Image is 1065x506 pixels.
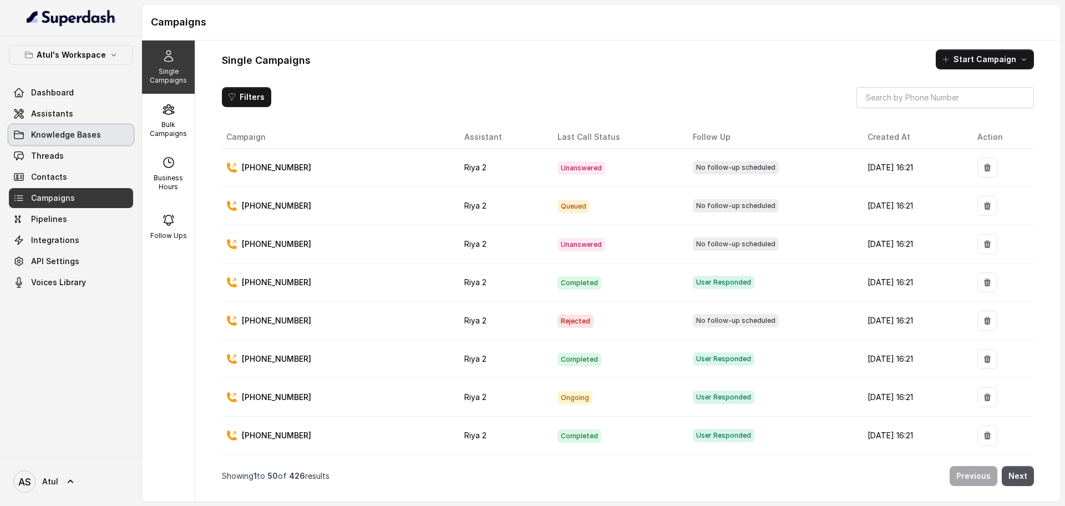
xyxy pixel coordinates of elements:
p: [PHONE_NUMBER] [242,200,311,211]
button: Next [1002,466,1034,486]
th: Follow Up [684,126,859,149]
button: Previous [950,466,997,486]
p: [PHONE_NUMBER] [242,430,311,441]
span: Riya 2 [464,239,486,249]
span: Unanswered [557,238,605,251]
p: [PHONE_NUMBER] [242,353,311,365]
span: 50 [267,471,278,480]
th: Action [968,126,1034,149]
span: Riya 2 [464,201,486,210]
a: Atul [9,466,133,497]
td: [DATE] 16:21 [859,417,969,455]
h1: Campaigns [151,13,1052,31]
p: Showing to of results [222,470,329,482]
td: [DATE] 16:21 [859,187,969,225]
h1: Single Campaigns [222,52,311,69]
span: User Responded [693,352,754,366]
span: Rejected [557,315,594,328]
p: Atul's Workspace [37,48,106,62]
p: Follow Ups [150,231,187,240]
a: Voices Library [9,272,133,292]
span: Completed [557,429,601,443]
span: Ongoing [557,391,592,404]
a: API Settings [9,251,133,271]
a: Knowledge Bases [9,125,133,145]
a: Contacts [9,167,133,187]
p: [PHONE_NUMBER] [242,392,311,403]
td: [DATE] 16:21 [859,149,969,187]
span: Integrations [31,235,79,246]
button: Atul's Workspace [9,45,133,65]
span: API Settings [31,256,79,267]
a: Dashboard [9,83,133,103]
th: Campaign [222,126,455,149]
p: Bulk Campaigns [146,120,190,138]
span: Knowledge Bases [31,129,101,140]
td: [DATE] 16:21 [859,264,969,302]
span: Threads [31,150,64,161]
span: Atul [42,476,58,487]
span: User Responded [693,391,754,404]
p: [PHONE_NUMBER] [242,162,311,173]
span: Pipelines [31,214,67,225]
td: [DATE] 16:21 [859,340,969,378]
span: No follow-up scheduled [693,199,779,212]
nav: Pagination [222,459,1034,493]
span: User Responded [693,429,754,442]
span: Riya 2 [464,316,486,325]
span: Contacts [31,171,67,183]
span: Riya 2 [464,277,486,287]
td: [DATE] 16:21 [859,225,969,264]
td: [DATE] 16:21 [859,302,969,340]
span: No follow-up scheduled [693,161,779,174]
span: Riya 2 [464,354,486,363]
a: Assistants [9,104,133,124]
span: Unanswered [557,161,605,175]
p: Single Campaigns [146,67,190,85]
span: Dashboard [31,87,74,98]
span: 426 [289,471,305,480]
td: [DATE] 16:21 [859,455,969,493]
a: Integrations [9,230,133,250]
span: 1 [253,471,257,480]
span: Completed [557,276,601,290]
span: Assistants [31,108,73,119]
button: Start Campaign [936,49,1034,69]
input: Search by Phone Number [856,87,1034,108]
a: Threads [9,146,133,166]
text: AS [18,476,31,488]
p: [PHONE_NUMBER] [242,277,311,288]
span: User Responded [693,276,754,289]
p: [PHONE_NUMBER] [242,315,311,326]
span: No follow-up scheduled [693,237,779,251]
span: Riya 2 [464,163,486,172]
th: Assistant [455,126,549,149]
span: Voices Library [31,277,86,288]
span: Completed [557,353,601,366]
span: Queued [557,200,590,213]
a: Campaigns [9,188,133,208]
span: Riya 2 [464,392,486,402]
p: [PHONE_NUMBER] [242,239,311,250]
th: Last Call Status [549,126,684,149]
span: Riya 2 [464,431,486,440]
p: Business Hours [146,174,190,191]
span: Campaigns [31,193,75,204]
span: No follow-up scheduled [693,314,779,327]
a: Pipelines [9,209,133,229]
img: light.svg [27,9,116,27]
td: [DATE] 16:21 [859,378,969,417]
th: Created At [859,126,969,149]
button: Filters [222,87,271,107]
